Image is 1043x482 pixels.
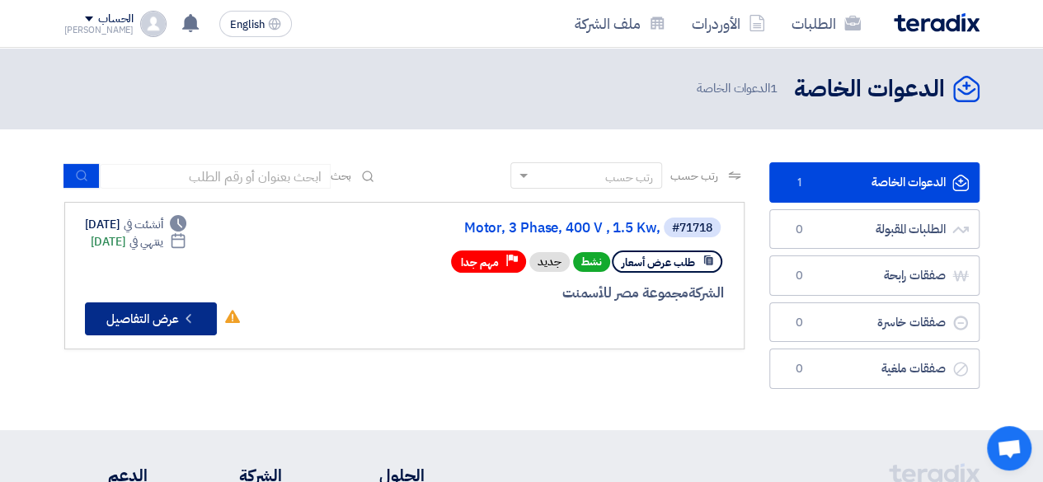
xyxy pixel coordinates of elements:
div: [DATE] [91,233,187,250]
a: Motor, 3 Phase, 400 V , 1.5 Kw, [331,221,660,236]
span: بحث [331,167,352,185]
a: صفقات ملغية0 [769,349,980,389]
div: [DATE] [85,216,187,233]
span: ينتهي في [129,233,163,250]
div: الحساب [98,12,134,26]
span: 0 [790,315,810,331]
span: 1 [790,175,810,191]
div: جديد [529,252,570,272]
div: Open chat [987,426,1031,470]
a: الطلبات [778,4,874,43]
a: الأوردرات [679,4,778,43]
div: مجموعة مصر للأسمنت [327,283,724,304]
button: عرض التفاصيل [85,302,217,335]
span: 0 [790,222,810,238]
a: الطلبات المقبولة0 [769,209,980,250]
div: رتب حسب [605,169,653,186]
span: الدعوات الخاصة [697,79,781,98]
span: 0 [790,268,810,284]
a: الدعوات الخاصة1 [769,162,980,203]
span: الشركة [688,283,724,303]
h2: الدعوات الخاصة [794,73,945,105]
span: 0 [790,361,810,377]
a: صفقات خاسرة0 [769,302,980,343]
span: رتب حسب [670,167,717,185]
div: [PERSON_NAME] [64,26,134,35]
img: profile_test.png [140,11,167,37]
span: English [230,19,265,30]
div: #71718 [672,222,712,234]
img: Teradix logo [894,13,980,32]
input: ابحث بعنوان أو رقم الطلب [100,164,331,189]
span: نشط [573,252,610,272]
span: أنشئت في [124,216,163,233]
button: English [219,11,292,37]
span: طلب عرض أسعار [622,255,695,270]
a: صفقات رابحة0 [769,255,980,296]
span: مهم جدا [461,255,499,270]
a: ملف الشركة [561,4,679,43]
span: 1 [770,79,778,97]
